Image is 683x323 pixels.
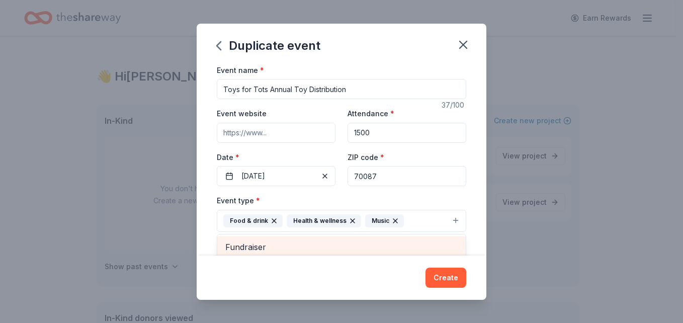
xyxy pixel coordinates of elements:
[365,214,404,227] div: Music
[217,210,466,232] button: Food & drinkHealth & wellnessMusic
[225,240,458,254] span: Fundraiser
[223,214,283,227] div: Food & drink
[287,214,361,227] div: Health & wellness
